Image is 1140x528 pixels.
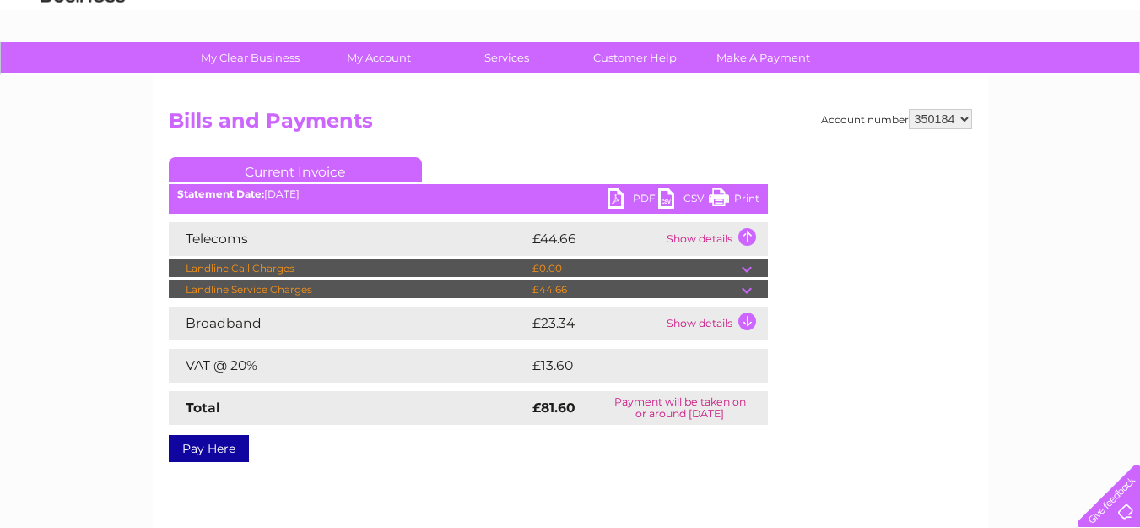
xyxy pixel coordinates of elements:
a: My Account [309,42,448,73]
td: Broadband [169,307,528,340]
a: 0333 014 3131 [822,8,938,30]
a: PDF [608,188,658,213]
b: Statement Date: [177,188,264,200]
a: My Clear Business [181,42,320,73]
a: Make A Payment [694,42,833,73]
a: CSV [658,188,709,213]
div: Account number [821,109,972,129]
img: logo.png [40,44,126,95]
td: £44.66 [528,222,662,256]
td: Telecoms [169,222,528,256]
td: £44.66 [528,280,742,300]
strong: Total [186,400,220,416]
a: Telecoms [932,72,983,84]
td: Show details [662,307,768,340]
a: Print [709,188,759,213]
div: Clear Business is a trading name of Verastar Limited (registered in [GEOGRAPHIC_DATA] No. 3667643... [172,9,970,82]
td: £13.60 [528,349,732,383]
a: Contact [1028,72,1069,84]
strong: £81.60 [532,400,575,416]
td: Show details [662,222,768,256]
a: Current Invoice [169,157,422,182]
a: Blog [993,72,1018,84]
a: Customer Help [565,42,705,73]
td: £23.34 [528,307,662,340]
a: Energy [885,72,922,84]
a: Services [437,42,576,73]
a: Water [843,72,875,84]
h2: Bills and Payments [169,109,972,141]
td: VAT @ 20% [169,349,528,383]
td: Landline Call Charges [169,259,528,279]
a: Log out [1084,72,1124,84]
a: Pay Here [169,435,249,462]
td: £0.00 [528,259,742,279]
td: Payment will be taken on or around [DATE] [592,391,768,425]
td: Landline Service Charges [169,280,528,300]
div: [DATE] [169,188,768,200]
